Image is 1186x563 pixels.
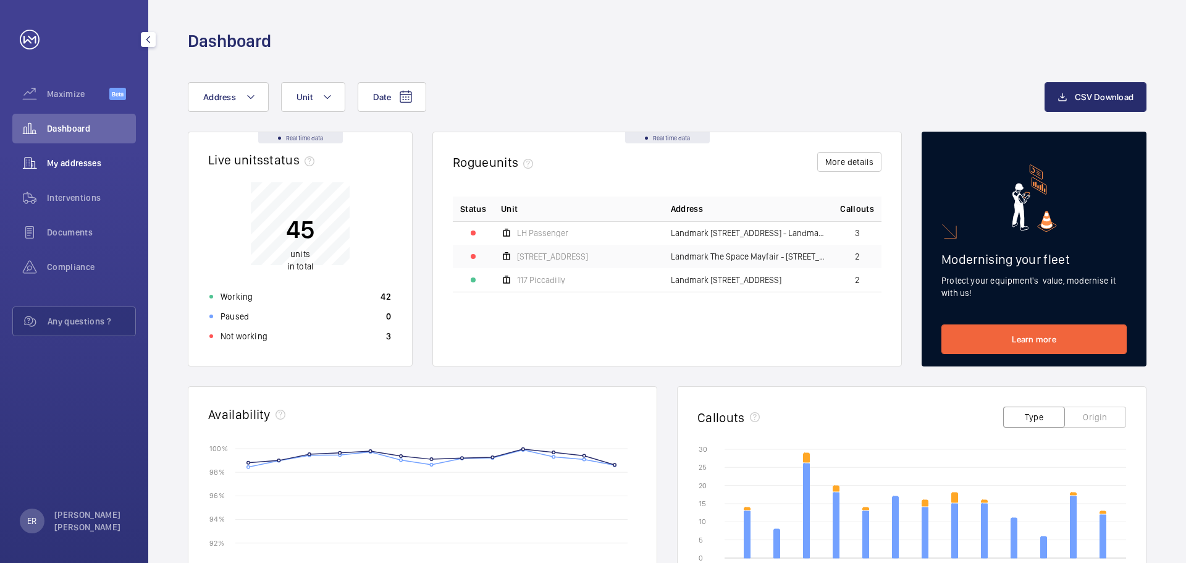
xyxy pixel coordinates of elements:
[1075,92,1133,102] span: CSV Download
[47,226,136,239] span: Documents
[517,276,565,284] span: 117 Piccadilly
[671,203,703,215] span: Address
[188,82,269,112] button: Address
[517,229,568,237] span: LH Passenger
[381,290,391,303] p: 42
[855,252,860,261] span: 2
[453,155,538,170] h2: Rogue
[209,515,225,523] text: 94 %
[386,310,391,323] p: 0
[203,92,236,102] span: Address
[47,122,136,135] span: Dashboard
[699,517,706,526] text: 10
[489,155,539,170] span: units
[209,491,225,500] text: 96 %
[209,444,228,452] text: 100 %
[296,92,313,102] span: Unit
[208,407,271,422] h2: Availability
[699,554,703,562] text: 0
[386,330,391,342] p: 3
[699,445,707,454] text: 30
[373,92,391,102] span: Date
[358,82,426,112] button: Date
[47,157,136,169] span: My addresses
[941,274,1127,299] p: Protect your equipment's value, modernise it with us!
[188,30,271,53] h1: Dashboard
[54,509,128,533] p: [PERSON_NAME] [PERSON_NAME]
[27,515,36,527] p: ER
[1064,407,1126,428] button: Origin
[699,536,703,544] text: 5
[281,82,345,112] button: Unit
[501,203,518,215] span: Unit
[109,88,126,100] span: Beta
[671,229,826,237] span: Landmark [STREET_ADDRESS] - Landmark Office Space - [GEOGRAPHIC_DATA]
[517,252,588,261] span: [STREET_ADDRESS]
[258,132,343,143] div: Real time data
[460,203,486,215] p: Status
[47,88,109,100] span: Maximize
[671,276,781,284] span: Landmark [STREET_ADDRESS]
[840,203,874,215] span: Callouts
[1012,164,1057,232] img: marketing-card.svg
[48,315,135,328] span: Any questions ?
[699,463,707,472] text: 25
[855,229,860,237] span: 3
[47,192,136,204] span: Interventions
[941,252,1127,267] h2: Modernising your fleet
[208,152,319,167] h2: Live units
[221,330,267,342] p: Not working
[209,468,225,476] text: 98 %
[263,152,319,167] span: status
[941,324,1127,354] a: Learn more
[699,481,707,490] text: 20
[286,248,314,273] p: in total
[1045,82,1146,112] button: CSV Download
[209,538,224,547] text: 92 %
[290,249,310,259] span: units
[286,214,314,245] p: 45
[47,261,136,273] span: Compliance
[1003,407,1065,428] button: Type
[697,410,745,425] h2: Callouts
[221,290,253,303] p: Working
[625,132,710,143] div: Real time data
[699,499,706,508] text: 15
[671,252,826,261] span: Landmark The Space Mayfair - [STREET_ADDRESS]
[855,276,860,284] span: 2
[817,152,881,172] button: More details
[221,310,249,323] p: Paused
